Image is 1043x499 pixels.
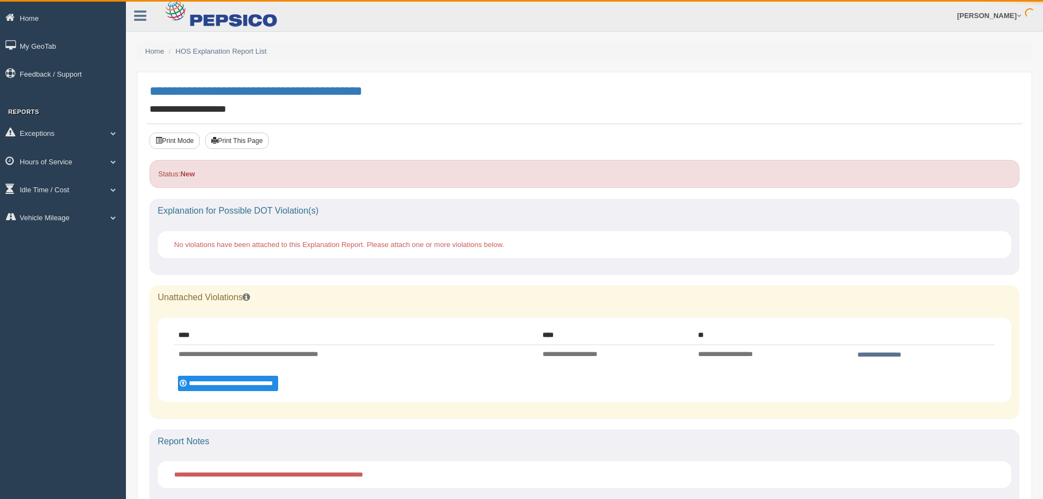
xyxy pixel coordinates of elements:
[205,133,269,149] button: Print This Page
[149,160,1019,188] div: Status:
[149,199,1019,223] div: Explanation for Possible DOT Violation(s)
[149,285,1019,309] div: Unattached Violations
[149,429,1019,454] div: Report Notes
[174,240,504,249] span: No violations have been attached to this Explanation Report. Please attach one or more violations...
[145,47,164,55] a: Home
[149,133,200,149] button: Print Mode
[176,47,267,55] a: HOS Explanation Report List
[180,170,195,178] strong: New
